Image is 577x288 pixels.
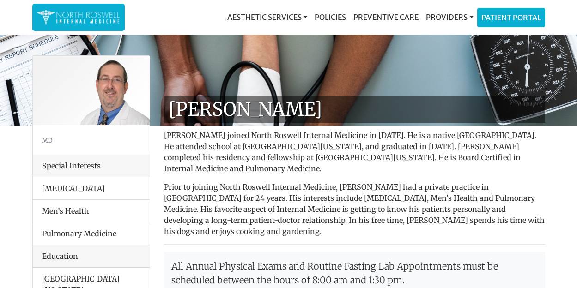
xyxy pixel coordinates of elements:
div: Special Interests [33,155,150,177]
p: Prior to joining North Roswell Internal Medicine, [PERSON_NAME] had a private practice in [GEOGRA... [164,181,545,237]
a: Aesthetic Services [224,8,311,26]
a: Policies [311,8,350,26]
h1: [PERSON_NAME] [164,96,545,123]
li: Pulmonary Medicine [33,222,150,245]
a: Providers [422,8,477,26]
a: Patient Portal [478,8,545,27]
p: [PERSON_NAME] joined North Roswell Internal Medicine in [DATE]. He is a native [GEOGRAPHIC_DATA].... [164,130,545,174]
li: [MEDICAL_DATA] [33,177,150,200]
li: Men’s Health [33,199,150,222]
img: Dr. George Kanes [33,56,150,125]
a: Preventive Care [350,8,422,26]
div: Education [33,245,150,268]
img: North Roswell Internal Medicine [37,8,120,26]
small: MD [42,137,53,144]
